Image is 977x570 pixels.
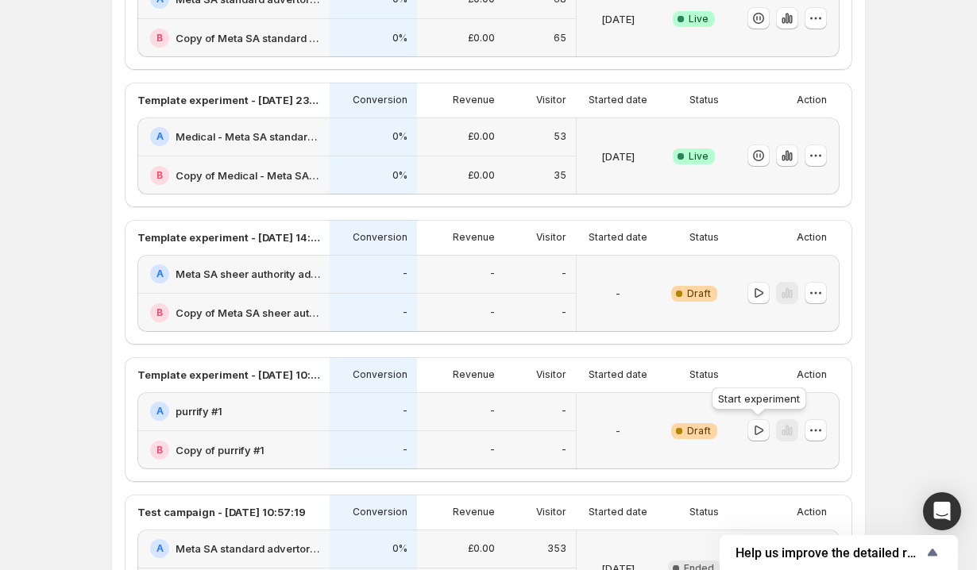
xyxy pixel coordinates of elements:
h2: B [156,169,163,182]
p: 0% [392,169,407,182]
p: - [403,268,407,280]
h2: A [156,130,164,143]
p: Conversion [353,94,407,106]
p: 0% [392,32,407,44]
p: - [403,405,407,418]
p: Revenue [453,231,495,244]
p: Status [689,231,719,244]
p: Action [797,368,827,381]
span: Live [689,150,709,163]
p: - [562,444,566,456]
h2: B [156,32,163,44]
p: Template experiment - [DATE] 23:22:48 [137,92,320,108]
p: 53 [554,130,566,143]
h2: Meta SA standard advertorial [176,541,320,557]
p: Revenue [453,506,495,518]
p: - [490,268,495,280]
p: Action [797,231,827,244]
p: 0% [392,542,407,555]
p: Test campaign - [DATE] 10:57:19 [137,504,306,520]
p: - [562,306,566,319]
p: - [562,268,566,280]
h2: Copy of Medical - Meta SA standard advertorial [176,168,320,183]
p: Visitor [536,506,566,518]
p: [DATE] [601,148,635,164]
p: - [562,405,566,418]
h2: A [156,405,164,418]
p: - [616,423,620,439]
h2: Copy of purrify #1 [176,442,265,458]
h2: Medical - Meta SA standard advertorial [176,129,320,144]
h2: Copy of Meta SA sheer authority advertorial iteration #1 [176,305,320,321]
p: Status [689,368,719,381]
p: Revenue [453,368,495,381]
p: Template experiment - [DATE] 14:24:31 [137,229,320,245]
p: £0.00 [468,169,495,182]
p: - [490,306,495,319]
h2: A [156,268,164,280]
p: - [490,444,495,456]
h2: B [156,444,163,456]
p: Visitor [536,368,566,381]
p: Started date [589,231,647,244]
p: - [403,444,407,456]
p: Started date [589,506,647,518]
p: 65 [554,32,566,44]
p: - [490,405,495,418]
h2: Copy of Meta SA standard advertorial [176,30,320,46]
p: Conversion [353,231,407,244]
button: Show survey - Help us improve the detailed report for A/B campaigns [736,543,942,562]
p: Status [689,94,719,106]
p: Action [797,94,827,106]
p: Started date [589,368,647,381]
p: Template experiment - [DATE] 10:36:00 [137,367,320,383]
p: Visitor [536,94,566,106]
span: Draft [687,287,711,300]
p: Visitor [536,231,566,244]
p: 353 [547,542,566,555]
p: - [403,306,407,319]
h2: B [156,306,163,319]
p: £0.00 [468,542,495,555]
p: 0% [392,130,407,143]
h2: Meta SA sheer authority advertorial iteration #1 [176,266,320,282]
p: Status [689,506,719,518]
div: Open Intercom Messenger [923,492,961,530]
h2: A [156,542,164,555]
p: 35 [554,169,566,182]
p: Revenue [453,94,495,106]
p: £0.00 [468,32,495,44]
span: Live [689,13,709,25]
p: £0.00 [468,130,495,143]
p: [DATE] [601,11,635,27]
p: Started date [589,94,647,106]
span: Draft [687,425,711,437]
h2: purrify #1 [176,403,222,419]
p: - [616,286,620,302]
p: Action [797,506,827,518]
p: Conversion [353,368,407,381]
span: Help us improve the detailed report for A/B campaigns [736,545,923,560]
p: Conversion [353,506,407,518]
